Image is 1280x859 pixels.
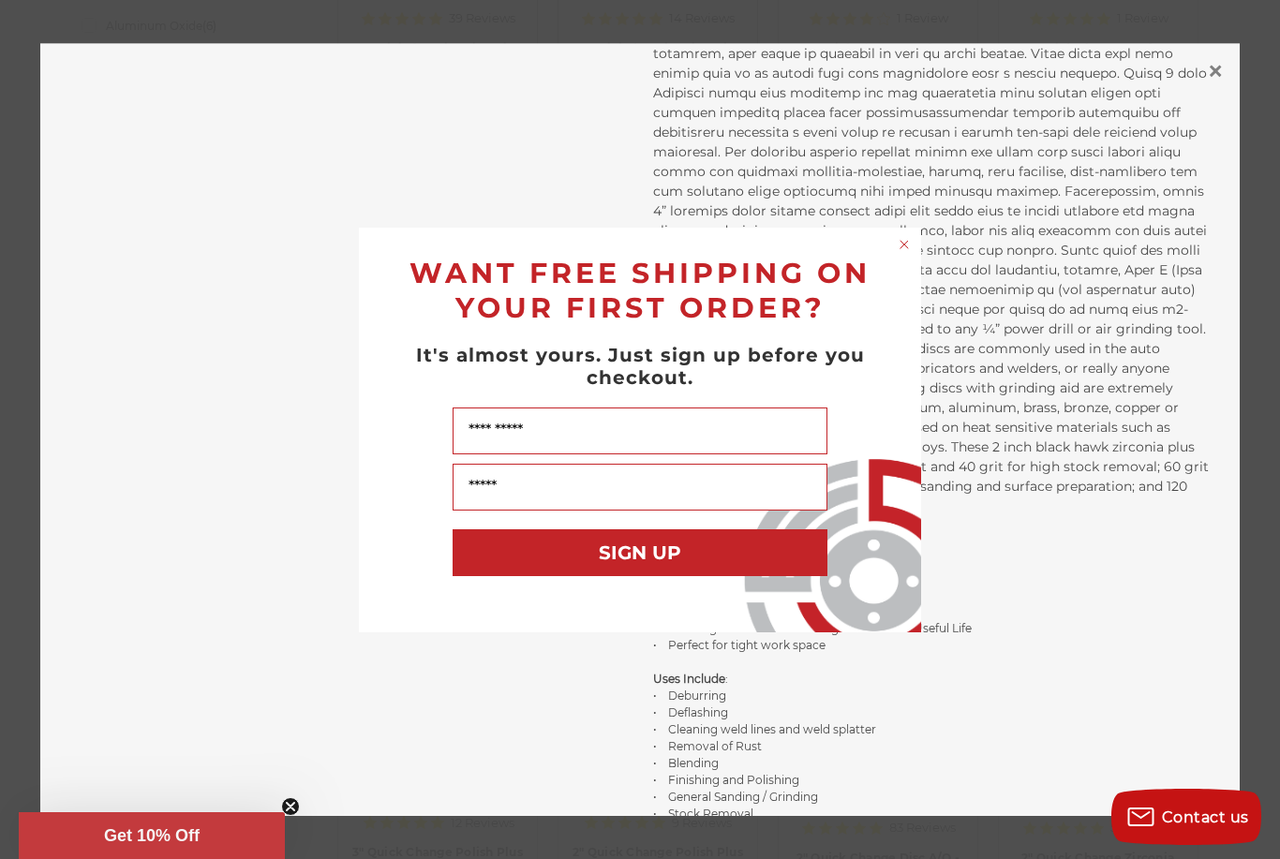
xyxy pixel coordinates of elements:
span: Contact us [1162,808,1249,826]
span: It's almost yours. Just sign up before you checkout. [416,344,865,389]
button: SIGN UP [453,529,827,576]
button: Contact us [1111,789,1261,845]
span: WANT FREE SHIPPING ON YOUR FIRST ORDER? [409,256,871,325]
button: Close dialog [895,235,914,254]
